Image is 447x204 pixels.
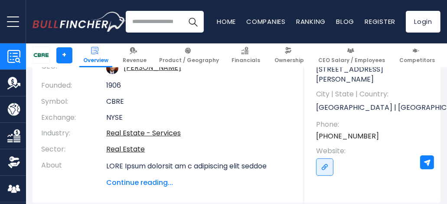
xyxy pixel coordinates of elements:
[246,17,286,26] a: Companies
[41,78,106,94] th: Founded:
[336,17,354,26] a: Blog
[124,63,181,72] a: ceo
[155,43,223,67] a: Product / Geography
[159,57,219,64] span: Product / Geography
[274,57,304,64] span: Ownership
[41,158,106,188] th: About
[79,43,112,67] a: Overview
[228,43,264,67] a: Financials
[41,110,106,126] th: Exchange:
[182,11,204,33] button: Search
[106,78,291,94] td: 1906
[406,11,440,33] a: Login
[33,47,49,63] img: CBRE logo
[41,141,106,158] th: Sector:
[314,43,389,67] a: CEO Salary / Employees
[316,89,432,99] span: City | State | Country:
[123,57,147,64] span: Revenue
[83,57,108,64] span: Overview
[296,17,326,26] a: Ranking
[119,43,150,67] a: Revenue
[399,57,435,64] span: Competitors
[316,158,333,176] a: Go to link
[33,12,126,32] img: Bullfincher logo
[106,110,291,126] td: NYSE
[316,102,432,115] p: [GEOGRAPHIC_DATA] | [GEOGRAPHIC_DATA] | US
[316,120,432,129] span: Phone:
[106,144,145,154] a: Real Estate
[395,43,439,67] a: Competitors
[41,94,106,110] th: Symbol:
[318,57,385,64] span: CEO Salary / Employees
[271,43,308,67] a: Ownership
[41,59,106,78] th: CEO:
[316,132,379,141] a: [PHONE_NUMBER]
[106,62,118,74] img: bob-sulentic.jpg
[217,17,236,26] a: Home
[56,47,72,63] a: +
[106,178,291,188] span: Continue reading...
[365,17,395,26] a: Register
[106,94,291,110] td: CBRE
[33,12,126,32] a: Go to homepage
[316,146,432,156] span: Website:
[316,65,432,84] p: [STREET_ADDRESS][PERSON_NAME]
[232,57,260,64] span: Financials
[106,128,181,138] a: Real Estate - Services
[7,156,20,169] img: Ownership
[41,125,106,141] th: Industry:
